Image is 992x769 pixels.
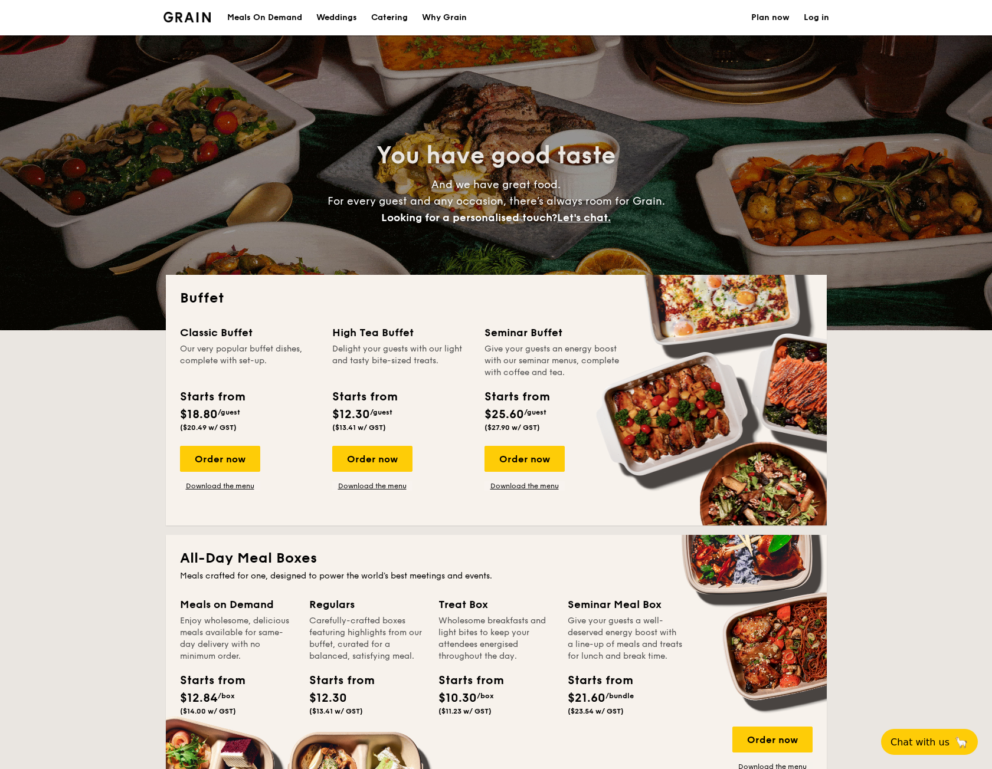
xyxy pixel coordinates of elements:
button: Chat with us🦙 [881,729,978,755]
div: Delight your guests with our light and tasty bite-sized treats. [332,343,470,379]
img: Grain [163,12,211,22]
span: $10.30 [438,691,477,705]
div: Classic Buffet [180,324,318,341]
div: Enjoy wholesome, delicious meals available for same-day delivery with no minimum order. [180,615,295,662]
span: Looking for a personalised touch? [381,211,557,224]
div: Starts from [309,672,362,689]
div: Order now [732,727,813,752]
div: Treat Box [438,596,554,613]
div: Meals crafted for one, designed to power the world's best meetings and events. [180,570,813,582]
span: ($14.00 w/ GST) [180,707,236,715]
div: Starts from [180,672,233,689]
div: Starts from [484,388,549,406]
div: Order now [180,446,260,472]
div: Meals on Demand [180,596,295,613]
span: /box [218,692,235,700]
a: Download the menu [332,481,412,491]
div: Regulars [309,596,424,613]
h2: Buffet [180,289,813,308]
span: ($23.54 w/ GST) [568,707,624,715]
span: Let's chat. [557,211,611,224]
span: ($13.41 w/ GST) [309,707,363,715]
span: /guest [524,408,546,416]
div: Starts from [332,388,397,406]
span: $12.84 [180,691,218,705]
a: Download the menu [484,481,565,491]
div: Carefully-crafted boxes featuring highlights from our buffet, curated for a balanced, satisfying ... [309,615,424,662]
span: /guest [370,408,392,416]
div: Wholesome breakfasts and light bites to keep your attendees energised throughout the day. [438,615,554,662]
div: Seminar Buffet [484,324,623,341]
div: High Tea Buffet [332,324,470,341]
span: /box [477,692,494,700]
div: Give your guests a well-deserved energy boost with a line-up of meals and treats for lunch and br... [568,615,683,662]
span: $25.60 [484,407,524,422]
div: Give your guests an energy boost with our seminar menus, complete with coffee and tea. [484,343,623,379]
span: ($27.90 w/ GST) [484,423,540,432]
div: Our very popular buffet dishes, complete with set-up. [180,343,318,379]
div: Order now [332,446,412,472]
span: You have good taste [376,142,616,170]
div: Starts from [568,672,621,689]
a: Download the menu [180,481,260,491]
h2: All-Day Meal Boxes [180,549,813,568]
div: Order now [484,446,565,472]
span: ($13.41 w/ GST) [332,423,386,432]
span: /guest [218,408,240,416]
span: $12.30 [332,407,370,422]
span: $12.30 [309,691,347,705]
span: /bundle [605,692,634,700]
div: Starts from [438,672,492,689]
div: Starts from [180,388,244,406]
div: Seminar Meal Box [568,596,683,613]
span: $18.80 [180,407,218,422]
span: Chat with us [890,737,950,748]
span: ($20.49 w/ GST) [180,423,237,432]
span: ($11.23 w/ GST) [438,707,492,715]
span: 🦙 [954,735,968,749]
span: And we have great food. For every guest and any occasion, there’s always room for Grain. [328,178,665,224]
a: Logotype [163,12,211,22]
span: $21.60 [568,691,605,705]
